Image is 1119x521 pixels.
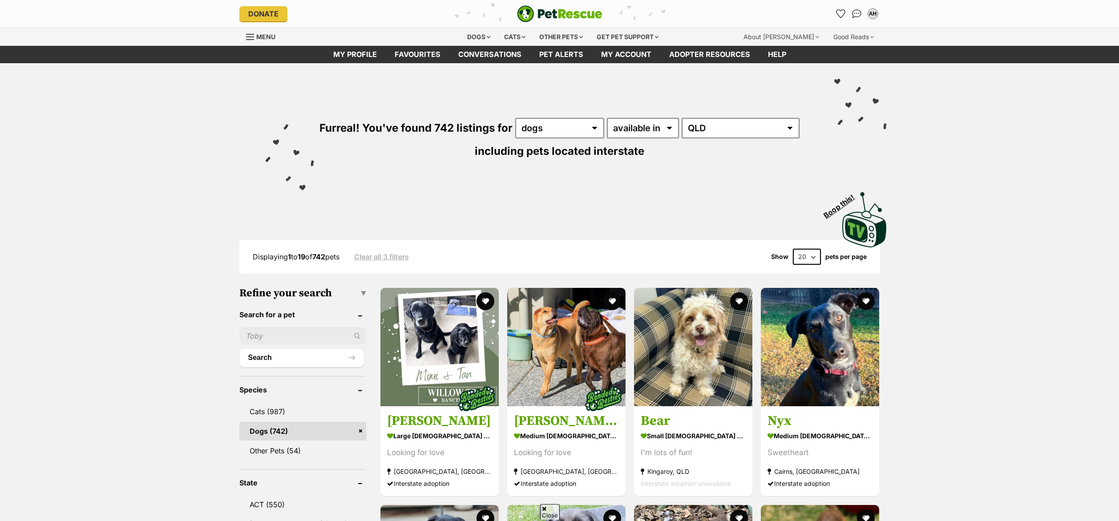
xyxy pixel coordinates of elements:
div: Interstate adoption [387,478,492,490]
img: Bear - Cavalier King Charles Spaniel x Poodle (Miniature) Dog [634,288,752,406]
span: Close [540,504,560,520]
a: Other Pets (54) [239,441,366,460]
h3: Bear [641,413,746,430]
div: Looking for love [387,447,492,459]
a: ACT (550) [239,495,366,514]
strong: 19 [298,252,305,261]
strong: 1 [288,252,291,261]
a: My account [592,46,660,63]
button: favourite [603,292,621,310]
button: My account [866,7,880,21]
h3: [PERSON_NAME] & [PERSON_NAME] [514,413,619,430]
a: conversations [449,46,530,63]
header: State [239,479,366,487]
ul: Account quick links [834,7,880,21]
div: About [PERSON_NAME] [737,28,825,46]
strong: Kingaroy, QLD [641,466,746,478]
div: Sweetheart [768,447,873,459]
strong: Cairns, [GEOGRAPHIC_DATA] [768,466,873,478]
span: including pets located interstate [475,145,644,158]
div: Dogs [461,28,497,46]
a: Nyx medium [DEMOGRAPHIC_DATA] Dog Sweetheart Cairns, [GEOGRAPHIC_DATA] Interstate adoption [761,406,879,497]
label: pets per page [825,253,867,260]
header: Species [239,386,366,394]
img: Molly & Sid - Shar Pei Dog [507,288,626,406]
div: AH [869,9,877,18]
div: Looking for love [514,447,619,459]
h3: [PERSON_NAME] [387,413,492,430]
button: favourite [730,292,748,310]
strong: [GEOGRAPHIC_DATA], [GEOGRAPHIC_DATA] [387,466,492,478]
a: Conversations [850,7,864,21]
img: logo-e224e6f780fb5917bec1dbf3a21bbac754714ae5b6737aabdf751b685950b380.svg [517,5,602,22]
a: Cats (987) [239,402,366,421]
div: Other pets [533,28,589,46]
div: Interstate adoption [514,478,619,490]
img: PetRescue TV logo [842,192,887,247]
span: Boop this! [822,187,863,219]
a: My profile [324,46,386,63]
a: Bear small [DEMOGRAPHIC_DATA] Dog I'm lots of fun! Kingaroy, QLD Interstate adoption unavailable [634,406,752,497]
button: Search [239,349,364,367]
h3: Nyx [768,413,873,430]
a: Clear all 3 filters [354,253,409,261]
a: [PERSON_NAME] & [PERSON_NAME] medium [DEMOGRAPHIC_DATA] Dog Looking for love [GEOGRAPHIC_DATA], [... [507,406,626,497]
a: Adopter resources [660,46,759,63]
span: Menu [256,33,275,40]
span: Displaying to of pets [253,252,339,261]
a: Dogs (742) [239,422,366,440]
a: Favourites [834,7,848,21]
a: Menu [246,28,282,44]
img: bonded besties [581,377,626,421]
a: Donate [239,6,287,21]
input: Toby [239,327,366,344]
img: bonded besties [454,377,499,421]
a: [PERSON_NAME] large [DEMOGRAPHIC_DATA] Dog Looking for love [GEOGRAPHIC_DATA], [GEOGRAPHIC_DATA] ... [380,406,499,497]
strong: 742 [312,252,325,261]
img: Nyx - Australian Kelpie Dog [761,288,879,406]
a: PetRescue [517,5,602,22]
div: Good Reads [827,28,880,46]
h3: Refine your search [239,287,366,299]
strong: large [DEMOGRAPHIC_DATA] Dog [387,430,492,443]
a: Help [759,46,795,63]
img: chat-41dd97257d64d25036548639549fe6c8038ab92f7586957e7f3b1b290dea8141.svg [852,9,861,18]
button: favourite [857,292,875,310]
a: Favourites [386,46,449,63]
strong: small [DEMOGRAPHIC_DATA] Dog [641,430,746,443]
div: Interstate adoption [768,478,873,490]
a: Boop this! [842,184,887,249]
div: Cats [498,28,532,46]
strong: [GEOGRAPHIC_DATA], [GEOGRAPHIC_DATA] [514,466,619,478]
span: Interstate adoption unavailable [641,480,731,488]
strong: medium [DEMOGRAPHIC_DATA] Dog [768,430,873,443]
div: I'm lots of fun! [641,447,746,459]
button: favourite [477,292,494,310]
a: Pet alerts [530,46,592,63]
header: Search for a pet [239,311,366,319]
div: Get pet support [590,28,665,46]
span: Furreal! You've found 742 listings for [319,121,513,134]
img: Mimi - Labrador Retriever Dog [380,288,499,406]
strong: medium [DEMOGRAPHIC_DATA] Dog [514,430,619,443]
span: Show [771,253,788,260]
